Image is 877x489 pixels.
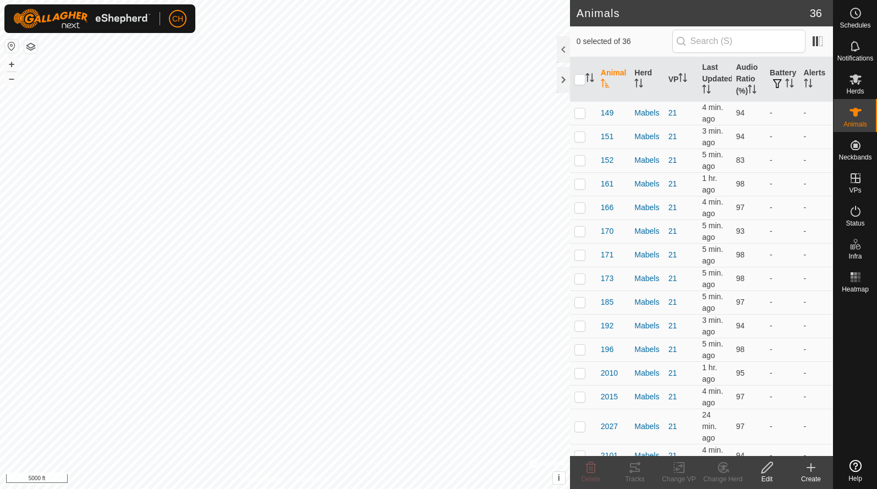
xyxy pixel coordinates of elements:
span: 94 [736,451,745,460]
span: i [558,473,560,482]
a: 21 [668,392,677,401]
div: Mabels [634,202,659,213]
span: Oct 9, 2025 at 11:10 PM [702,292,723,312]
td: - [765,101,799,125]
td: - [765,243,799,267]
span: 2015 [601,391,618,403]
span: 97 [736,203,745,212]
td: - [765,219,799,243]
span: 166 [601,202,613,213]
span: 2010 [601,367,618,379]
span: 173 [601,273,613,284]
span: Oct 9, 2025 at 11:10 PM [702,268,723,289]
th: Last Updated [698,57,731,102]
td: - [799,314,833,338]
button: + [5,58,18,71]
div: Edit [745,474,789,484]
a: 21 [668,108,677,117]
span: Neckbands [838,154,871,161]
th: Alerts [799,57,833,102]
p-sorticon: Activate to sort [601,80,610,89]
span: 185 [601,296,613,308]
a: 21 [668,298,677,306]
td: - [765,338,799,361]
span: Help [848,475,862,482]
td: - [765,149,799,172]
input: Search (S) [672,30,805,53]
p-sorticon: Activate to sort [678,75,687,84]
span: Oct 9, 2025 at 11:10 PM [702,150,723,171]
span: 83 [736,156,745,164]
span: 97 [736,422,745,431]
span: Oct 9, 2025 at 10:51 PM [702,410,716,442]
span: VPs [849,187,861,194]
p-sorticon: Activate to sort [702,86,711,95]
span: Herds [846,88,864,95]
span: 192 [601,320,613,332]
span: 149 [601,107,613,119]
td: - [799,409,833,444]
span: 2027 [601,421,618,432]
a: 21 [668,227,677,235]
span: Oct 9, 2025 at 10:11 PM [702,363,717,383]
td: - [765,409,799,444]
p-sorticon: Activate to sort [804,80,813,89]
span: Notifications [837,55,873,62]
button: Reset Map [5,40,18,53]
span: 36 [810,5,822,21]
th: Audio Ratio (%) [732,57,765,102]
span: Animals [843,121,867,128]
span: 2101 [601,450,618,461]
div: Mabels [634,155,659,166]
td: - [799,338,833,361]
th: Herd [630,57,664,102]
td: - [799,385,833,409]
span: CH [172,13,183,25]
span: 97 [736,392,745,401]
td: - [799,149,833,172]
div: Mabels [634,296,659,308]
span: 170 [601,226,613,237]
p-sorticon: Activate to sort [585,75,594,84]
span: Oct 9, 2025 at 11:10 PM [702,339,723,360]
span: Oct 9, 2025 at 11:11 PM [702,127,723,147]
a: 21 [668,132,677,141]
span: Status [846,220,864,227]
div: Mabels [634,178,659,190]
div: Mabels [634,249,659,261]
a: 21 [668,203,677,212]
a: 21 [668,274,677,283]
a: 21 [668,422,677,431]
th: Battery [765,57,799,102]
th: VP [664,57,698,102]
span: 93 [736,227,745,235]
span: Oct 9, 2025 at 11:11 PM [702,446,723,466]
td: - [799,101,833,125]
td: - [765,290,799,314]
td: - [799,361,833,385]
td: - [765,267,799,290]
span: 98 [736,250,745,259]
a: Contact Us [296,475,328,485]
span: 95 [736,369,745,377]
span: Schedules [840,22,870,29]
span: 171 [601,249,613,261]
a: Help [834,455,877,486]
td: - [765,444,799,468]
div: Mabels [634,131,659,142]
span: 94 [736,132,745,141]
a: 21 [668,345,677,354]
span: 161 [601,178,613,190]
div: Mabels [634,367,659,379]
td: - [765,172,799,196]
a: 21 [668,451,677,460]
img: Gallagher Logo [13,9,151,29]
div: Mabels [634,273,659,284]
div: Mabels [634,344,659,355]
div: Change VP [657,474,701,484]
span: 97 [736,298,745,306]
span: 152 [601,155,613,166]
p-sorticon: Activate to sort [748,86,757,95]
button: i [553,472,565,484]
a: 21 [668,321,677,330]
